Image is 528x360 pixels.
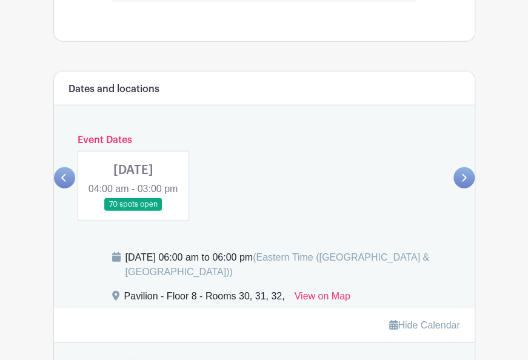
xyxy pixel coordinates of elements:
div: [DATE] 06:00 am to 06:00 pm [125,250,460,279]
h6: Event Dates [75,135,453,146]
a: Hide Calendar [389,320,459,330]
h6: Dates and locations [69,84,159,95]
a: View on Map [295,289,350,308]
span: (Eastern Time ([GEOGRAPHIC_DATA] & [GEOGRAPHIC_DATA])) [125,252,430,277]
div: Pavilion - Floor 8 - Rooms 30, 31, 32, [124,289,285,308]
